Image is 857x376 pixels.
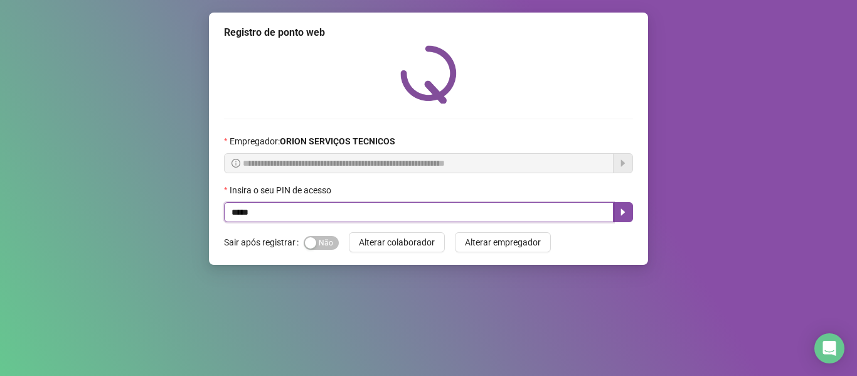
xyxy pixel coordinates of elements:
[814,333,844,363] div: Open Intercom Messenger
[359,235,435,249] span: Alterar colaborador
[224,183,339,197] label: Insira o seu PIN de acesso
[465,235,541,249] span: Alterar empregador
[455,232,551,252] button: Alterar empregador
[232,159,240,168] span: info-circle
[280,136,395,146] strong: ORION SERVIÇOS TECNICOS
[230,134,395,148] span: Empregador :
[618,207,628,217] span: caret-right
[224,25,633,40] div: Registro de ponto web
[400,45,457,104] img: QRPoint
[349,232,445,252] button: Alterar colaborador
[224,232,304,252] label: Sair após registrar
